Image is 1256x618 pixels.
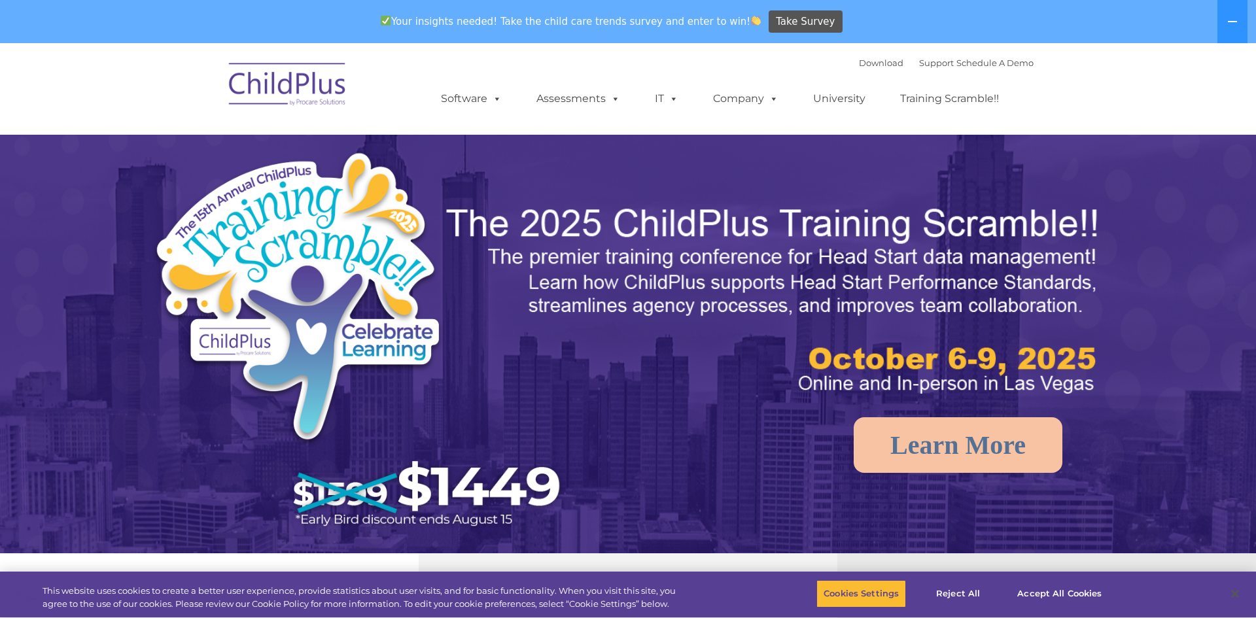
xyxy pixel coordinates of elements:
[182,140,237,150] span: Phone number
[769,10,843,33] a: Take Survey
[917,580,999,608] button: Reject All
[700,86,792,112] a: Company
[859,58,903,68] a: Download
[816,580,906,608] button: Cookies Settings
[887,86,1012,112] a: Training Scramble!!
[956,58,1034,68] a: Schedule A Demo
[222,54,353,119] img: ChildPlus by Procare Solutions
[523,86,633,112] a: Assessments
[182,86,222,96] span: Last name
[776,10,835,33] span: Take Survey
[43,585,691,610] div: This website uses cookies to create a better user experience, provide statistics about user visit...
[854,417,1062,473] a: Learn More
[1010,580,1109,608] button: Accept All Cookies
[428,86,515,112] a: Software
[1221,579,1249,608] button: Close
[919,58,954,68] a: Support
[375,9,767,34] span: Your insights needed! Take the child care trends survey and enter to win!
[751,16,761,26] img: 👏
[381,16,391,26] img: ✅
[642,86,691,112] a: IT
[859,58,1034,68] font: |
[800,86,879,112] a: University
